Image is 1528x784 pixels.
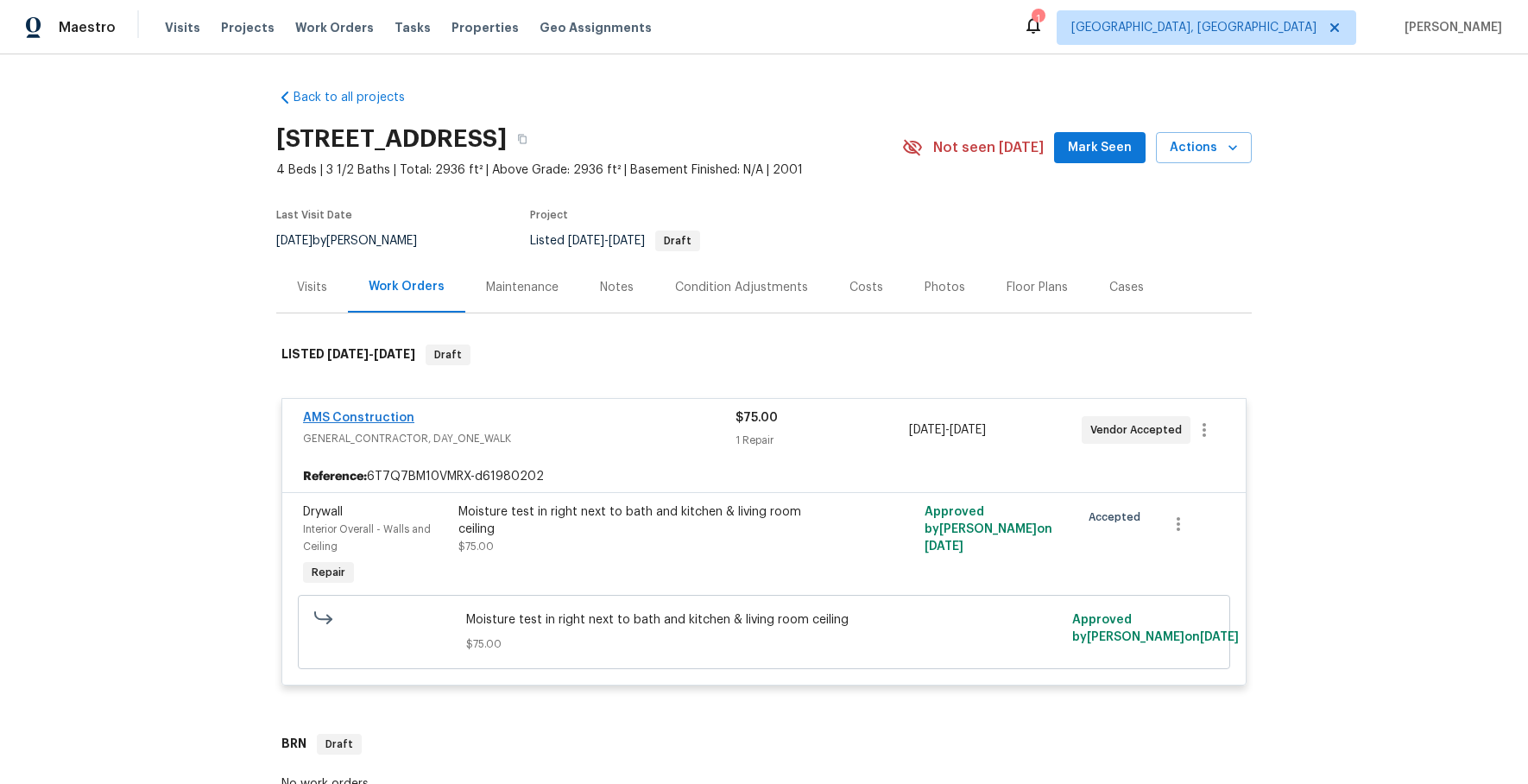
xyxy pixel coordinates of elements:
div: Photos [925,279,965,296]
span: Moisture test in right next to bath and kitchen & living room ceiling [466,611,1063,629]
span: Listed [530,235,700,247]
span: [DATE] [950,424,986,436]
span: Maestro [59,19,116,36]
div: Moisture test in right next to bath and kitchen & living room ceiling [458,503,837,538]
span: [DATE] [609,235,645,247]
a: AMS Construction [303,412,414,424]
h2: [STREET_ADDRESS] [276,130,507,148]
span: Visits [165,19,200,36]
span: $75.00 [458,541,494,552]
span: Accepted [1089,509,1147,526]
span: [DATE] [909,424,945,436]
div: Floor Plans [1007,279,1068,296]
span: $75.00 [466,635,1063,653]
span: Mark Seen [1068,137,1132,159]
div: Cases [1109,279,1144,296]
span: [PERSON_NAME] [1398,19,1502,36]
span: GENERAL_CONTRACTOR, DAY_ONE_WALK [303,430,736,447]
span: Geo Assignments [540,19,652,36]
h6: BRN [281,734,306,755]
span: - [568,235,645,247]
span: Project [530,210,568,220]
span: Draft [427,346,469,364]
span: Approved by [PERSON_NAME] on [925,506,1052,553]
span: $75.00 [736,412,778,424]
div: Work Orders [369,278,445,295]
button: Copy Address [507,123,538,155]
span: Work Orders [295,19,374,36]
b: Reference: [303,468,367,485]
span: Actions [1170,137,1238,159]
button: Mark Seen [1054,132,1146,164]
h6: LISTED [281,345,415,365]
div: Visits [297,279,327,296]
span: [DATE] [568,235,604,247]
span: Interior Overall - Walls and Ceiling [303,524,431,552]
div: LISTED [DATE]-[DATE]Draft [276,327,1252,383]
span: Vendor Accepted [1090,421,1189,439]
span: Drywall [303,506,343,518]
div: BRN Draft [276,717,1252,772]
button: Actions [1156,132,1252,164]
span: Not seen [DATE] [933,139,1044,156]
span: Approved by [PERSON_NAME] on [1072,614,1239,643]
span: Repair [305,564,352,581]
div: Condition Adjustments [675,279,808,296]
span: Properties [451,19,519,36]
span: Last Visit Date [276,210,352,220]
span: [DATE] [276,235,313,247]
span: Projects [221,19,275,36]
div: by [PERSON_NAME] [276,231,438,251]
span: [GEOGRAPHIC_DATA], [GEOGRAPHIC_DATA] [1071,19,1316,36]
div: Notes [600,279,634,296]
span: Draft [319,736,360,753]
div: 6T7Q7BM10VMRX-d61980202 [282,461,1246,492]
span: [DATE] [925,541,963,553]
span: [DATE] [1200,631,1239,643]
div: Maintenance [486,279,559,296]
div: Costs [849,279,883,296]
span: Tasks [395,22,431,34]
span: [DATE] [374,348,415,360]
span: 4 Beds | 3 1/2 Baths | Total: 2936 ft² | Above Grade: 2936 ft² | Basement Finished: N/A | 2001 [276,161,902,179]
div: 1 [1032,10,1044,28]
span: - [327,348,415,360]
span: - [909,421,986,439]
span: [DATE] [327,348,369,360]
div: 1 Repair [736,432,908,449]
span: Draft [657,236,698,246]
a: Back to all projects [276,89,442,106]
